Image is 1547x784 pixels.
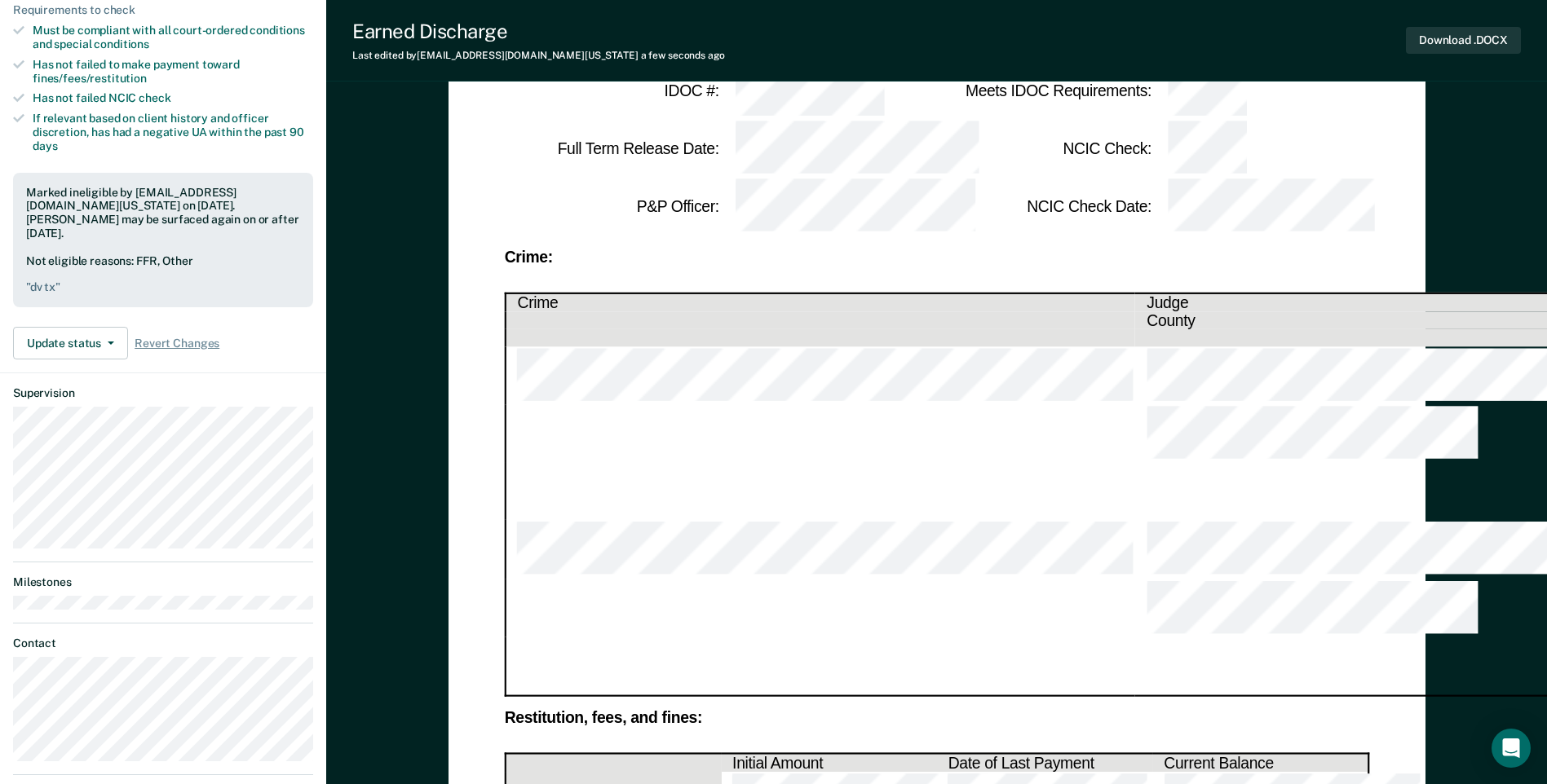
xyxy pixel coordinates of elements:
[33,91,313,105] div: Has not failed NCIC
[26,254,300,295] div: Not eligible reasons: FFR, Other
[26,186,300,240] div: Marked ineligible by [EMAIL_ADDRESS][DOMAIN_NAME][US_STATE] on [DATE]. [PERSON_NAME] may be surfa...
[13,636,313,650] dt: Contact
[937,62,1153,120] td: Meets IDOC Requirements :
[352,50,725,61] div: Last edited by [EMAIL_ADDRESS][DOMAIN_NAME][US_STATE]
[504,62,720,120] td: IDOC # :
[721,753,937,772] th: Initial Amount
[937,120,1153,178] td: NCIC Check :
[33,58,313,86] div: Has not failed to make payment toward
[505,293,1135,311] th: Crime
[1492,729,1531,768] div: Open Intercom Messenger
[33,24,313,51] div: Must be compliant with all court-ordered conditions and special
[504,120,720,178] td: Full Term Release Date :
[13,386,313,400] dt: Supervision
[33,139,57,152] span: days
[641,50,725,61] span: a few seconds ago
[26,280,300,294] pre: " dv tx "
[504,249,1369,263] div: Crime:
[504,711,1369,725] div: Restitution, fees, and fines:
[937,178,1153,236] td: NCIC Check Date :
[94,37,149,51] span: conditions
[13,3,313,17] div: Requirements to check
[937,753,1153,772] th: Date of Last Payment
[139,91,170,104] span: check
[352,20,725,43] div: Earned Discharge
[33,72,147,85] span: fines/fees/restitution
[504,178,720,236] td: P&P Officer :
[13,575,313,589] dt: Milestones
[33,112,313,152] div: If relevant based on client history and officer discretion, has had a negative UA within the past 90
[135,337,219,350] span: Revert Changes
[1152,753,1368,772] th: Current Balance
[13,327,128,359] button: Update status
[1406,27,1521,54] button: Download .DOCX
